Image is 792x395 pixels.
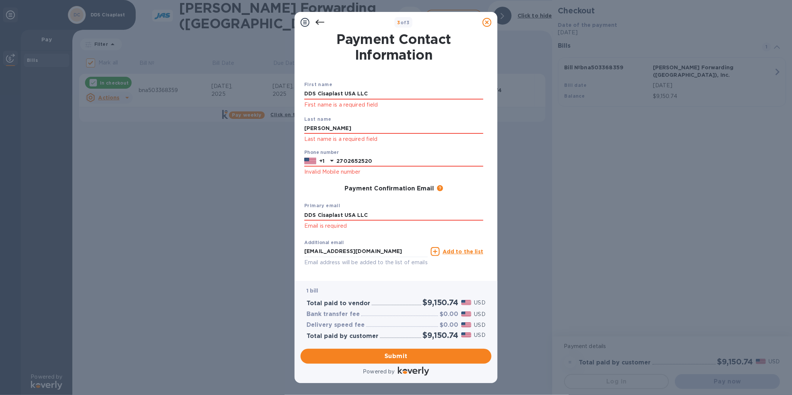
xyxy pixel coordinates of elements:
[461,300,471,305] img: USD
[307,333,378,340] h3: Total paid by customer
[474,331,485,339] p: USD
[304,116,331,122] b: Last name
[304,123,483,134] input: Enter your last name
[363,368,395,376] p: Powered by
[443,249,483,255] u: Add to the list
[336,156,483,167] input: Enter your phone number
[397,20,410,25] b: of 3
[307,300,370,307] h3: Total paid to vendor
[304,209,483,221] input: Enter your primary name
[307,311,360,318] h3: Bank transfer fee
[304,101,483,109] p: First name is a required field
[474,321,485,329] p: USD
[398,367,429,376] img: Logo
[461,312,471,317] img: USD
[304,222,483,230] p: Email is required
[304,135,483,143] p: Last name is a required field
[474,310,485,318] p: USD
[307,352,485,361] span: Submit
[304,258,428,267] p: Email address will be added to the list of emails
[304,168,483,176] p: Invalid Mobile number
[474,299,485,307] p: USD
[423,331,458,340] h2: $9,150.74
[423,298,458,307] h2: $9,150.74
[304,274,369,279] b: Added additional emails
[304,241,344,245] label: Additional email
[304,246,428,257] input: Enter additional email
[304,157,316,165] img: US
[440,311,458,318] h3: $0.00
[397,20,400,25] span: 3
[461,322,471,328] img: USD
[304,203,340,208] b: Primary email
[307,288,318,294] b: 1 bill
[304,31,483,63] h1: Payment Contact Information
[304,150,339,155] label: Phone number
[304,82,332,87] b: First name
[307,322,365,329] h3: Delivery speed fee
[345,185,434,192] h3: Payment Confirmation Email
[304,88,483,99] input: Enter your first name
[319,157,324,165] p: +1
[301,349,491,364] button: Submit
[440,322,458,329] h3: $0.00
[461,332,471,338] img: USD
